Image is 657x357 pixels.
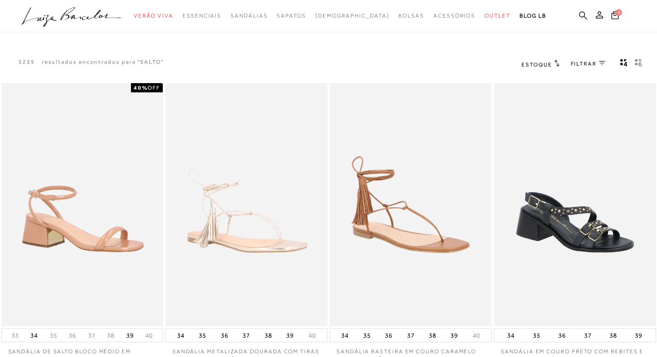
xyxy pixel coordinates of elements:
span: Verão Viva [134,12,173,19]
span: OFF [148,85,160,91]
span: Essenciais [183,12,221,19]
button: gridText6Desc [632,58,645,70]
button: 36 [382,329,395,342]
button: Mostrar 4 produtos por linha [617,58,630,70]
button: 40 [470,331,483,340]
p: 3239 [18,58,35,66]
button: 38 [426,329,439,342]
button: 36 [66,331,79,340]
img: SANDÁLIA EM COURO PRETO COM REBITES E SALTO BLOCO MÉDIO [495,85,655,325]
button: 34 [28,329,41,342]
button: 39 [448,329,461,342]
button: 35 [47,331,60,340]
button: 38 [104,331,117,340]
a: BLOG LB [520,7,546,24]
: resultados encontrados para "SALTO" [42,58,164,66]
button: 40 [142,331,155,340]
span: Bolsas [398,12,424,19]
a: categoryNavScreenReaderText [134,7,173,24]
button: 35 [361,329,373,342]
span: FILTRAR [571,60,597,68]
a: categoryNavScreenReaderText [433,7,475,24]
a: categoryNavScreenReaderText [183,7,221,24]
button: 37 [404,329,417,342]
button: 37 [85,331,98,340]
button: 36 [556,329,568,342]
button: 38 [262,329,275,342]
img: SANDÁLIA METALIZADA DOURADA COM TIRAS FINAS E AMARRAÇÃO NO TORNOZELO [166,85,326,325]
button: 37 [581,329,594,342]
span: Sandálias [231,12,267,19]
span: Outlet [485,12,510,19]
img: SANDÁLIA DE SALTO BLOCO MÉDIO EM VERNIZ BEGE COM REBITES [2,85,162,325]
span: Estoque [521,61,552,68]
span: Acessórios [433,12,475,19]
button: 34 [174,329,187,342]
a: categoryNavScreenReaderText [485,7,510,24]
a: categoryNavScreenReaderText [277,7,306,24]
button: 33 [9,331,22,340]
button: 35 [196,329,209,342]
button: 40 [306,331,319,340]
a: categoryNavScreenReaderText [231,7,267,24]
a: noSubCategoriesText [315,7,390,24]
button: 38 [607,329,620,342]
button: 35 [530,329,543,342]
button: 34 [338,329,351,342]
span: 0 [616,9,622,16]
button: 34 [504,329,517,342]
span: BLOG LB [520,12,546,19]
button: 39 [284,329,296,342]
span: Sapatos [277,12,306,19]
button: 37 [240,329,253,342]
button: 39 [632,329,645,342]
button: 39 [124,329,136,342]
button: 36 [218,329,231,342]
span: [DEMOGRAPHIC_DATA] [315,12,390,19]
strong: 40% [134,85,148,91]
a: categoryNavScreenReaderText [398,7,424,24]
button: 0 [609,10,621,23]
img: SANDÁLIA RASTEIRA EM COURO CARAMELO DE AMARRAÇÃO E FRANJAS [331,85,491,325]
